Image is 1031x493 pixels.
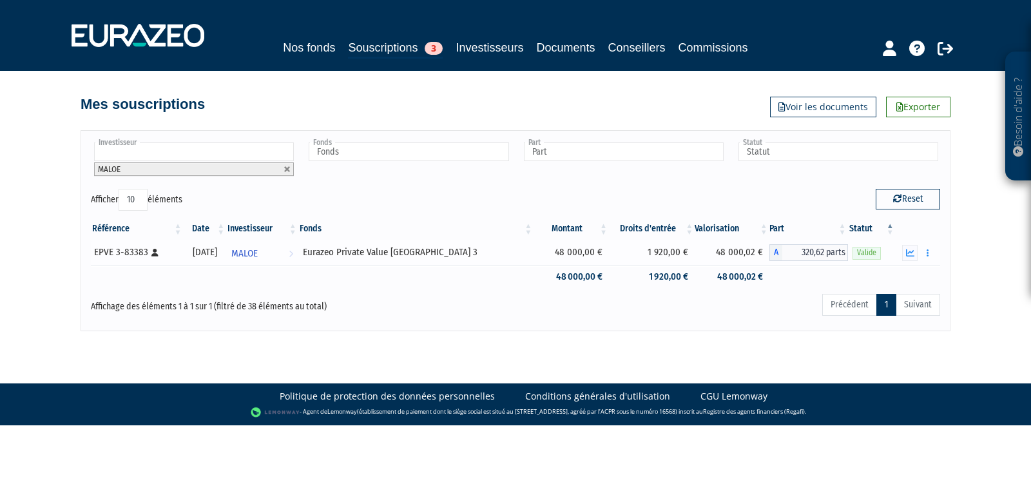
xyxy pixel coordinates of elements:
[534,266,609,288] td: 48 000,00 €
[609,266,695,288] td: 1 920,00 €
[1011,59,1026,175] p: Besoin d'aide ?
[695,240,769,266] td: 48 000,02 €
[119,189,148,211] select: Afficheréléments
[703,407,805,416] a: Registre des agents financiers (Regafi)
[782,244,848,261] span: 320,62 parts
[327,407,357,416] a: Lemonway
[188,246,222,259] div: [DATE]
[876,294,896,316] a: 1
[226,240,298,266] a: MALOE
[289,242,293,266] i: Voir l'investisseur
[769,218,848,240] th: Part: activer pour trier la colonne par ordre croissant
[13,406,1018,419] div: - Agent de (établissement de paiement dont le siège social est situé au [STREET_ADDRESS], agréé p...
[91,293,434,313] div: Affichage des éléments 1 à 1 sur 1 (filtré de 38 éléments au total)
[534,240,609,266] td: 48 000,00 €
[81,97,205,112] h4: Mes souscriptions
[876,189,940,209] button: Reset
[298,218,534,240] th: Fonds: activer pour trier la colonne par ordre croissant
[91,189,182,211] label: Afficher éléments
[534,218,609,240] th: Montant: activer pour trier la colonne par ordre croissant
[72,24,204,47] img: 1732889491-logotype_eurazeo_blanc_rvb.png
[303,246,529,259] div: Eurazeo Private Value [GEOGRAPHIC_DATA] 3
[184,218,227,240] th: Date: activer pour trier la colonne par ordre croissant
[98,164,120,174] span: MALOE
[456,39,523,57] a: Investisseurs
[91,218,184,240] th: Référence : activer pour trier la colonne par ordre croissant
[226,218,298,240] th: Investisseur: activer pour trier la colonne par ordre croissant
[608,39,666,57] a: Conseillers
[886,97,950,117] a: Exporter
[280,390,495,403] a: Politique de protection des données personnelles
[769,244,782,261] span: A
[609,240,695,266] td: 1 920,00 €
[853,247,881,259] span: Valide
[609,218,695,240] th: Droits d'entrée: activer pour trier la colonne par ordre croissant
[770,97,876,117] a: Voir les documents
[231,242,258,266] span: MALOE
[769,244,848,261] div: A - Eurazeo Private Value Europe 3
[695,266,769,288] td: 48 000,02 €
[425,42,443,55] span: 3
[151,249,159,256] i: [Français] Personne physique
[94,246,179,259] div: EPVE 3-83383
[525,390,670,403] a: Conditions générales d'utilisation
[700,390,767,403] a: CGU Lemonway
[848,218,896,240] th: Statut : activer pour trier la colonne par ordre d&eacute;croissant
[679,39,748,57] a: Commissions
[283,39,335,57] a: Nos fonds
[695,218,769,240] th: Valorisation: activer pour trier la colonne par ordre croissant
[537,39,595,57] a: Documents
[251,406,300,419] img: logo-lemonway.png
[348,39,443,59] a: Souscriptions3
